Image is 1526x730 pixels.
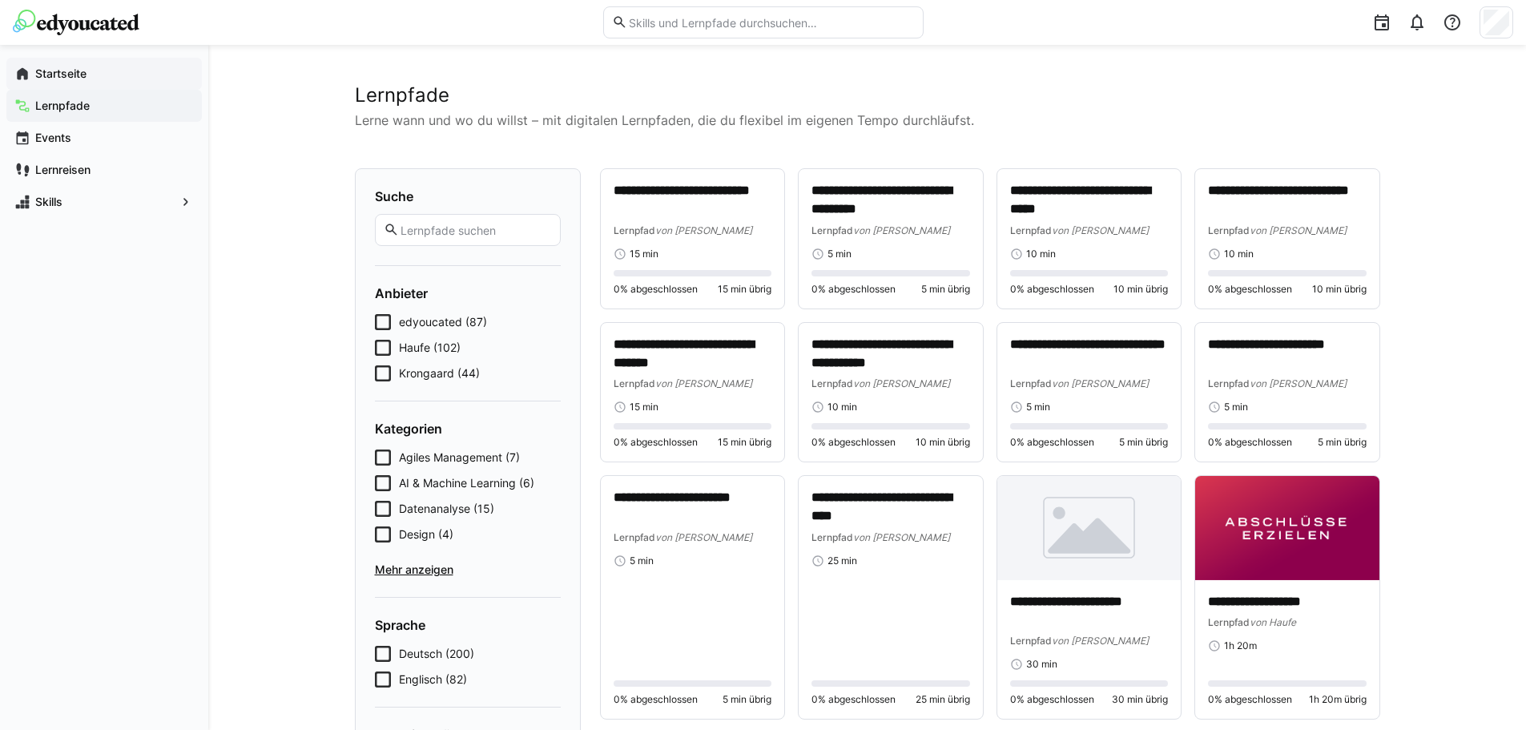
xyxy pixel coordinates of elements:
[1052,224,1149,236] span: von [PERSON_NAME]
[630,248,658,260] span: 15 min
[1052,377,1149,389] span: von [PERSON_NAME]
[853,224,950,236] span: von [PERSON_NAME]
[916,436,970,449] span: 10 min übrig
[1195,476,1379,579] img: image
[827,555,857,567] span: 25 min
[718,283,771,296] span: 15 min übrig
[1309,693,1367,706] span: 1h 20m übrig
[399,314,487,330] span: edyoucated (87)
[921,283,970,296] span: 5 min übrig
[614,693,698,706] span: 0% abgeschlossen
[1208,377,1250,389] span: Lernpfad
[655,224,752,236] span: von [PERSON_NAME]
[399,646,474,662] span: Deutsch (200)
[375,421,561,437] h4: Kategorien
[399,223,551,237] input: Lernpfade suchen
[1026,658,1057,671] span: 30 min
[1224,248,1254,260] span: 10 min
[718,436,771,449] span: 15 min übrig
[614,436,698,449] span: 0% abgeschlossen
[399,526,453,542] span: Design (4)
[399,450,520,466] span: Agiles Management (7)
[916,693,970,706] span: 25 min übrig
[614,377,655,389] span: Lernpfad
[1250,616,1296,628] span: von Haufe
[1208,693,1292,706] span: 0% abgeschlossen
[811,531,853,543] span: Lernpfad
[1052,635,1149,647] span: von [PERSON_NAME]
[811,224,853,236] span: Lernpfad
[1250,224,1347,236] span: von [PERSON_NAME]
[355,83,1380,107] h2: Lernpfade
[1208,436,1292,449] span: 0% abgeschlossen
[614,531,655,543] span: Lernpfad
[655,377,752,389] span: von [PERSON_NAME]
[1010,377,1052,389] span: Lernpfad
[1026,248,1056,260] span: 10 min
[811,693,896,706] span: 0% abgeschlossen
[627,15,914,30] input: Skills und Lernpfade durchsuchen…
[614,224,655,236] span: Lernpfad
[375,562,561,578] span: Mehr anzeigen
[399,365,480,381] span: Krongaard (44)
[827,401,857,413] span: 10 min
[811,436,896,449] span: 0% abgeschlossen
[1010,283,1094,296] span: 0% abgeschlossen
[1250,377,1347,389] span: von [PERSON_NAME]
[1010,635,1052,647] span: Lernpfad
[853,531,950,543] span: von [PERSON_NAME]
[811,377,853,389] span: Lernpfad
[1224,401,1248,413] span: 5 min
[399,501,494,517] span: Datenanalyse (15)
[375,617,561,633] h4: Sprache
[1026,401,1050,413] span: 5 min
[1010,693,1094,706] span: 0% abgeschlossen
[355,111,1380,130] p: Lerne wann und wo du willst – mit digitalen Lernpfaden, die du flexibel im eigenen Tempo durchläu...
[997,476,1182,579] img: image
[827,248,852,260] span: 5 min
[1318,436,1367,449] span: 5 min übrig
[375,188,561,204] h4: Suche
[1208,224,1250,236] span: Lernpfad
[811,283,896,296] span: 0% abgeschlossen
[399,672,467,688] span: Englisch (82)
[1208,283,1292,296] span: 0% abgeschlossen
[630,401,658,413] span: 15 min
[399,340,461,356] span: Haufe (102)
[655,531,752,543] span: von [PERSON_NAME]
[723,693,771,706] span: 5 min übrig
[1113,283,1168,296] span: 10 min übrig
[1224,639,1257,652] span: 1h 20m
[375,285,561,301] h4: Anbieter
[853,377,950,389] span: von [PERSON_NAME]
[614,283,698,296] span: 0% abgeschlossen
[1208,616,1250,628] span: Lernpfad
[1112,693,1168,706] span: 30 min übrig
[1010,436,1094,449] span: 0% abgeschlossen
[1010,224,1052,236] span: Lernpfad
[1312,283,1367,296] span: 10 min übrig
[399,475,534,491] span: AI & Machine Learning (6)
[1119,436,1168,449] span: 5 min übrig
[630,555,654,567] span: 5 min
